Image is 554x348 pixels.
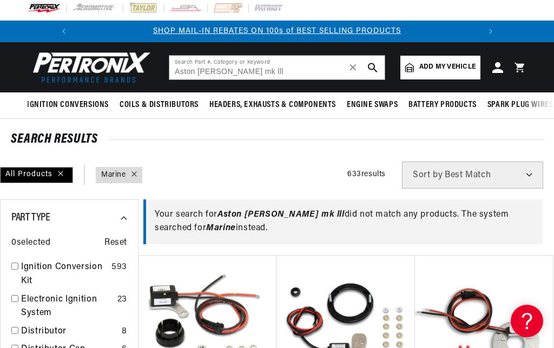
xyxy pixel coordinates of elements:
[21,325,117,339] a: Distributor
[347,99,398,111] span: Engine Swaps
[413,171,443,179] span: Sort by
[143,199,543,244] div: Your search for did not match any products. The system searched for instead.
[11,212,50,223] span: Part Type
[209,99,336,111] span: Headers, Exhausts & Components
[111,260,127,275] div: 593
[53,21,75,42] button: Translation missing: en.sections.announcements.previous_announcement
[27,49,151,86] img: Pertronix
[120,99,199,111] span: Coils & Distributors
[347,170,386,178] span: 633 results
[114,92,204,118] summary: Coils & Distributors
[408,99,477,111] span: Battery Products
[480,21,502,42] button: Translation missing: en.sections.announcements.next_announcement
[117,293,127,307] div: 23
[21,260,107,288] a: Ignition Conversion Kit
[11,236,50,250] span: 0 selected
[104,236,127,250] span: Reset
[487,99,553,111] span: Spark Plug Wires
[206,224,236,232] span: Marine
[122,325,127,339] div: 8
[27,99,109,111] span: Ignition Conversions
[400,56,480,79] a: Add my vehicle
[75,25,480,37] div: 1 of 2
[153,27,401,35] a: SHOP MAIL-IN REBATES ON 100s of BEST SELLING PRODUCTS
[204,92,341,118] summary: Headers, Exhausts & Components
[169,56,385,79] input: Search Part #, Category or Keyword
[21,293,113,320] a: Electronic Ignition System
[11,134,543,145] div: SEARCH RESULTS
[217,210,345,219] span: Aston [PERSON_NAME] mk lll
[101,169,126,181] a: Marine
[361,56,385,79] button: search button
[403,92,482,118] summary: Battery Products
[75,25,480,37] div: Announcement
[341,92,403,118] summary: Engine Swaps
[27,92,114,118] summary: Ignition Conversions
[402,162,543,189] select: Sort by
[419,62,476,72] span: Add my vehicle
